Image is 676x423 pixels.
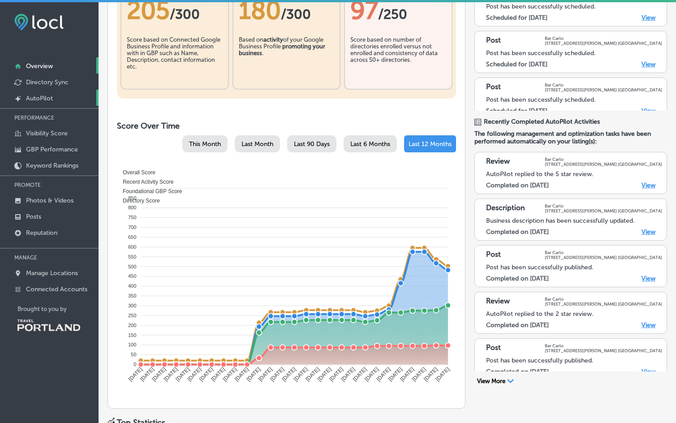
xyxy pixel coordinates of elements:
tspan: [DATE] [269,366,285,383]
p: Bar Carlo [545,343,662,348]
tspan: [DATE] [210,366,226,383]
span: This Month [189,140,221,148]
tspan: [DATE] [304,366,321,383]
tspan: [DATE] [316,366,333,383]
tspan: 650 [128,234,136,240]
label: Completed on [DATE] [486,321,549,329]
p: [STREET_ADDRESS][PERSON_NAME] [GEOGRAPHIC_DATA] [545,208,662,213]
tspan: 150 [128,332,136,338]
tspan: [DATE] [293,366,309,383]
p: Bar Carlo [545,250,662,255]
span: / 300 [170,6,200,22]
p: [STREET_ADDRESS][PERSON_NAME] [GEOGRAPHIC_DATA] [545,87,662,92]
tspan: [DATE] [375,366,392,383]
p: GBP Performance [26,146,78,153]
tspan: 700 [128,224,136,230]
div: Based on of your Google Business Profile . [239,36,335,81]
p: Bar Carlo [545,203,662,208]
p: Review [486,157,510,167]
tspan: [DATE] [222,366,238,383]
span: /250 [378,6,407,22]
label: Completed on [DATE] [486,181,549,189]
div: AutoPilot replied to the 2 star review. [486,310,662,318]
label: Completed on [DATE] [486,368,549,376]
tspan: 50 [131,352,136,357]
div: Post has been successfully scheduled. [486,96,662,104]
p: [STREET_ADDRESS][PERSON_NAME] [GEOGRAPHIC_DATA] [545,41,662,46]
tspan: 450 [128,273,136,279]
tspan: [DATE] [387,366,404,383]
h2: Score Over Time [117,121,456,131]
span: Last Month [241,140,273,148]
div: Post has been successfully scheduled. [486,3,662,10]
tspan: 350 [128,293,136,298]
tspan: 850 [128,195,136,201]
p: Bar Carlo [545,157,662,162]
p: Description [486,203,525,213]
a: View [642,368,655,376]
p: Post [486,343,501,353]
span: Last 90 Days [294,140,330,148]
span: Last 6 Months [350,140,390,148]
div: Score based on number of directories enrolled versus not enrolled and consistency of data across ... [350,36,446,81]
div: Post has been successfully scheduled. [486,49,662,57]
img: Travel Portland [17,319,80,331]
span: Recently Completed AutoPilot Activities [484,118,600,125]
p: Reputation [26,229,57,237]
tspan: [DATE] [328,366,344,383]
tspan: 600 [128,244,136,250]
a: View [642,181,655,189]
p: Post [486,36,501,46]
tspan: 200 [128,323,136,328]
p: Overview [26,62,53,70]
p: Review [486,297,510,306]
label: Completed on [DATE] [486,228,549,236]
span: Foundational GBP Score [116,188,182,194]
div: Post has been successfully published. [486,357,662,364]
p: Bar Carlo [545,82,662,87]
label: Scheduled for [DATE] [486,14,547,22]
button: View More [474,377,517,385]
p: Directory Sync [26,78,69,86]
tspan: [DATE] [174,366,191,383]
span: The following management and optimization tasks have been performed automatically on your listing... [474,130,667,145]
span: Directory Score [116,198,160,204]
tspan: [DATE] [151,366,168,383]
p: Brought to you by [17,306,99,312]
tspan: 750 [128,215,136,220]
p: Photos & Videos [26,197,73,204]
label: Scheduled for [DATE] [486,60,547,68]
p: Manage Locations [26,269,78,277]
tspan: [DATE] [163,366,179,383]
tspan: [DATE] [233,366,250,383]
tspan: [DATE] [198,366,215,383]
div: Score based on Connected Google Business Profile and information with in GBP such as Name, Descri... [127,36,223,81]
tspan: [DATE] [257,366,274,383]
b: promoting your business [239,43,325,56]
tspan: [DATE] [340,366,357,383]
p: Post [486,82,501,92]
a: View [642,228,655,236]
p: [STREET_ADDRESS][PERSON_NAME] [GEOGRAPHIC_DATA] [545,162,662,167]
p: Connected Accounts [26,285,87,293]
div: Post has been successfully published. [486,263,662,271]
a: View [642,321,655,329]
tspan: 500 [128,264,136,269]
tspan: 0 [133,362,136,367]
p: [STREET_ADDRESS][PERSON_NAME] [GEOGRAPHIC_DATA] [545,348,662,353]
p: Posts [26,213,41,220]
p: [STREET_ADDRESS][PERSON_NAME] [GEOGRAPHIC_DATA] [545,255,662,260]
label: Completed on [DATE] [486,275,549,282]
p: Post [486,250,501,260]
tspan: 400 [128,283,136,289]
tspan: [DATE] [139,366,155,383]
a: View [642,275,655,282]
tspan: [DATE] [281,366,297,383]
tspan: 300 [128,303,136,308]
p: AutoPilot [26,95,53,102]
tspan: [DATE] [363,366,380,383]
p: [STREET_ADDRESS][PERSON_NAME] [GEOGRAPHIC_DATA] [545,302,662,306]
tspan: [DATE] [422,366,439,383]
b: activity [263,36,283,43]
span: /300 [281,6,311,22]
